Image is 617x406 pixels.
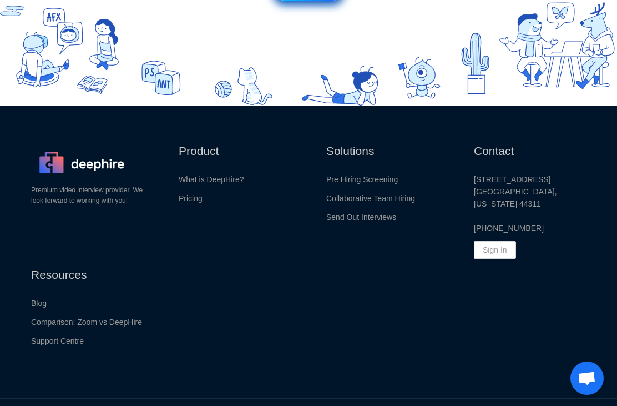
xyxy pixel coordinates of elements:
p: Resources [31,265,143,284]
p: Contact [474,142,586,160]
p: Solutions [326,142,438,160]
a: Pricing [179,192,203,204]
a: What is DeepHire? [179,173,244,186]
div: Open chat [570,362,604,395]
a: Blog [31,297,47,309]
img: img [31,142,131,183]
a: Sign In [474,241,516,259]
p: Product [179,142,291,160]
p: Sign In [483,242,507,258]
p: Premium video interview provider. We look forward to working with you! [31,184,143,205]
a: Send Out Interviews [326,211,396,223]
a: Comparison: Zoom vs DeepHire [31,316,142,328]
p: [STREET_ADDRESS] [474,173,586,186]
a: Collaborative Team Hiring [326,192,415,204]
a: Pre Hiring Screening [326,173,398,186]
a: Support Centre [31,335,84,347]
p: [GEOGRAPHIC_DATA], [US_STATE] 44311 [474,186,586,210]
a: [PHONE_NUMBER] [474,222,544,234]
